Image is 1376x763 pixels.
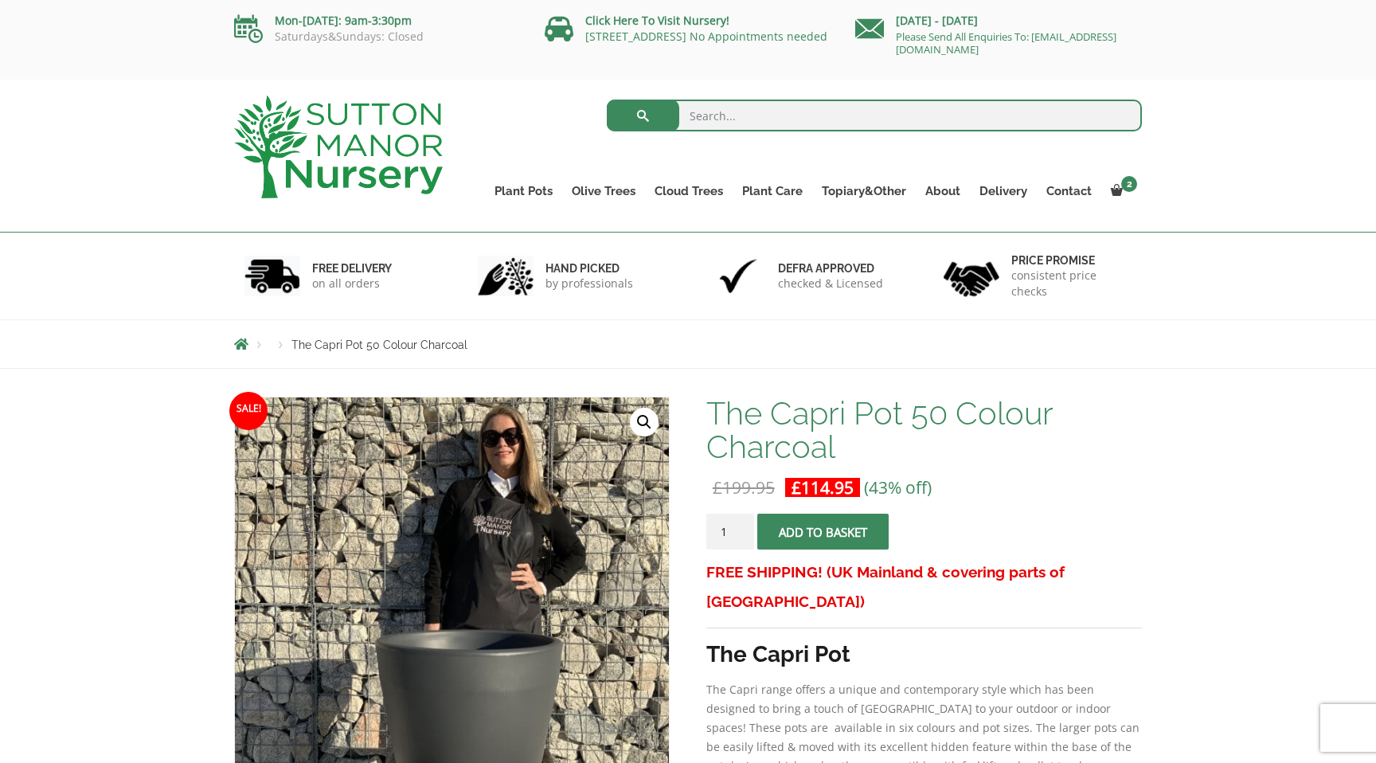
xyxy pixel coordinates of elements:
[234,11,521,30] p: Mon-[DATE]: 9am-3:30pm
[545,276,633,292] p: by professionals
[855,11,1142,30] p: [DATE] - [DATE]
[733,180,812,202] a: Plant Care
[607,100,1143,131] input: Search...
[585,29,827,44] a: [STREET_ADDRESS] No Appointments needed
[234,338,1142,350] nav: Breadcrumbs
[312,261,392,276] h6: FREE DELIVERY
[1011,268,1132,299] p: consistent price checks
[706,397,1142,464] h1: The Capri Pot 50 Colour Charcoal
[706,558,1142,616] h3: FREE SHIPPING! (UK Mainland & covering parts of [GEOGRAPHIC_DATA])
[812,180,916,202] a: Topiary&Other
[545,261,633,276] h6: hand picked
[244,256,300,296] img: 1.jpg
[944,252,999,300] img: 4.jpg
[778,276,883,292] p: checked & Licensed
[485,180,562,202] a: Plant Pots
[234,30,521,43] p: Saturdays&Sundays: Closed
[757,514,889,550] button: Add to basket
[713,476,775,499] bdi: 199.95
[478,256,534,296] img: 2.jpg
[585,13,729,28] a: Click Here To Visit Nursery!
[229,392,268,430] span: Sale!
[645,180,733,202] a: Cloud Trees
[234,96,443,198] img: logo
[864,476,932,499] span: (43% off)
[792,476,854,499] bdi: 114.95
[291,338,467,351] span: The Capri Pot 50 Colour Charcoal
[896,29,1116,57] a: Please Send All Enquiries To: [EMAIL_ADDRESS][DOMAIN_NAME]
[713,476,722,499] span: £
[792,476,801,499] span: £
[1121,176,1137,192] span: 2
[630,408,659,436] a: View full-screen image gallery
[312,276,392,292] p: on all orders
[970,180,1037,202] a: Delivery
[710,256,766,296] img: 3.jpg
[706,641,850,667] strong: The Capri Pot
[1037,180,1101,202] a: Contact
[1011,253,1132,268] h6: Price promise
[562,180,645,202] a: Olive Trees
[916,180,970,202] a: About
[1101,180,1142,202] a: 2
[706,514,754,550] input: Product quantity
[778,261,883,276] h6: Defra approved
